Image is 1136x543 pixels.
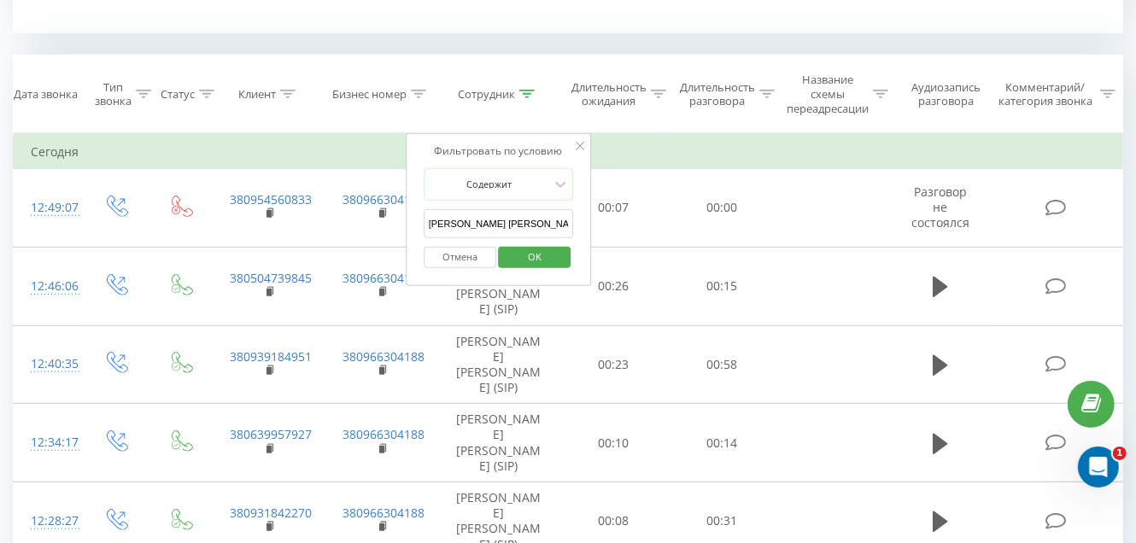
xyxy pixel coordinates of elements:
[343,270,425,286] a: 380966304188
[559,325,668,404] td: 00:23
[559,247,668,325] td: 00:26
[667,325,776,404] td: 00:58
[438,325,559,404] td: [PERSON_NAME] [PERSON_NAME] (SIP)
[31,191,66,225] div: 12:49:07
[230,348,312,365] a: 380939184951
[499,247,571,268] button: OK
[1113,447,1127,460] span: 1
[680,80,755,109] div: Длительность разговора
[31,347,66,381] div: 12:40:35
[559,404,668,482] td: 00:10
[14,87,78,102] div: Дата звонка
[95,80,132,109] div: Тип звонка
[667,404,776,482] td: 00:14
[571,80,647,109] div: Длительность ожидания
[31,426,66,459] div: 12:34:17
[559,169,668,248] td: 00:07
[332,87,407,102] div: Бизнес номер
[1078,447,1119,488] iframe: Intercom live chat
[230,191,312,207] a: 380954560833
[343,505,425,521] a: 380966304188
[667,247,776,325] td: 00:15
[787,73,869,116] div: Название схемы переадресации
[230,505,312,521] a: 380931842270
[667,169,776,248] td: 00:00
[238,87,276,102] div: Клиент
[343,191,425,207] a: 380966304188
[31,270,66,303] div: 12:46:06
[424,247,496,268] button: Отмена
[31,505,66,538] div: 12:28:27
[511,243,559,270] span: OK
[438,404,559,482] td: [PERSON_NAME] [PERSON_NAME] (SIP)
[996,80,1096,109] div: Комментарий/категория звонка
[458,87,515,102] div: Сотрудник
[161,87,195,102] div: Статус
[424,209,574,239] input: Введите значение
[14,135,1123,169] td: Сегодня
[343,348,425,365] a: 380966304188
[343,426,425,442] a: 380966304188
[904,80,988,109] div: Аудиозапись разговора
[230,270,312,286] a: 380504739845
[911,184,969,231] span: Разговор не состоялся
[424,143,574,160] div: Фильтровать по условию
[230,426,312,442] a: 380639957927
